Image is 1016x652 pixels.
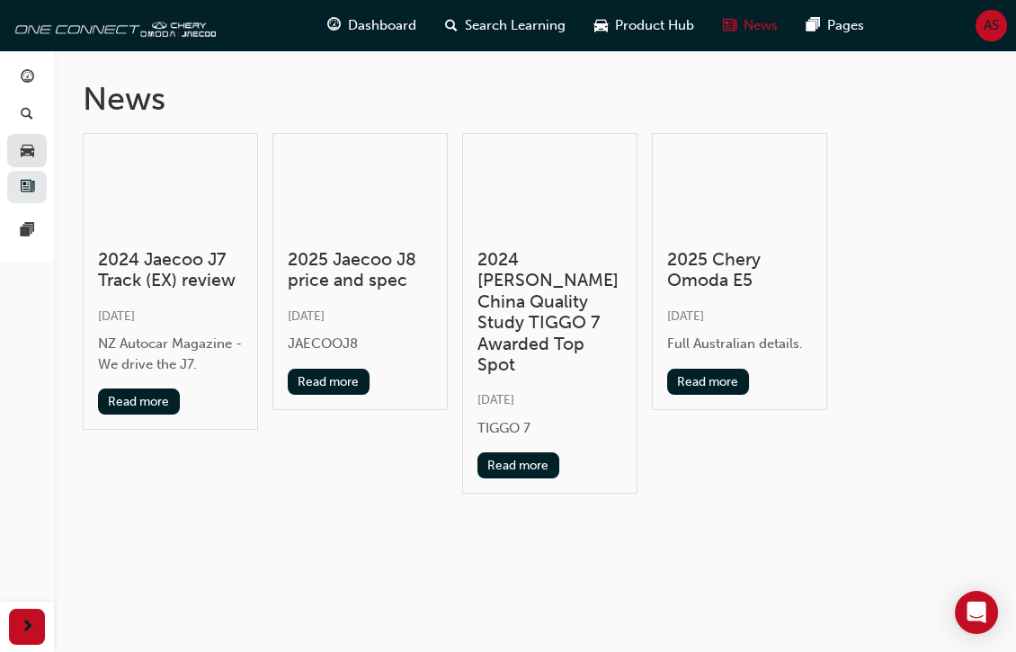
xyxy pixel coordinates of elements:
[462,133,637,495] a: 2024 [PERSON_NAME] China Quality Study TIGGO 7 Awarded Top Spot[DATE]TIGGO 7Read more
[667,334,812,354] div: Full Australian details.
[477,249,622,375] h3: 2024 [PERSON_NAME] China Quality Study TIGGO 7 Awarded Top Spot
[272,133,448,410] a: 2025 Jaecoo J8 price and spec[DATE]JAECOOJ8Read more
[955,591,998,634] div: Open Intercom Messenger
[792,7,878,44] a: pages-iconPages
[580,7,709,44] a: car-iconProduct Hub
[465,15,566,36] span: Search Learning
[667,308,704,324] span: [DATE]
[288,308,325,324] span: [DATE]
[9,7,216,43] img: oneconnect
[83,133,258,431] a: 2024 Jaecoo J7 Track (EX) review[DATE]NZ Autocar Magazine - We drive the J7.Read more
[21,107,33,123] span: search-icon
[98,389,180,415] button: Read more
[723,14,736,37] span: news-icon
[348,15,416,36] span: Dashboard
[21,180,34,196] span: news-icon
[288,334,432,354] div: JAECOOJ8
[652,133,827,410] a: 2025 Chery Omoda E5[DATE]Full Australian details.Read more
[98,334,243,374] div: NZ Autocar Magazine - We drive the J7.
[827,15,864,36] span: Pages
[288,249,432,291] h3: 2025 Jaecoo J8 price and spec
[594,14,608,37] span: car-icon
[327,14,341,37] span: guage-icon
[313,7,431,44] a: guage-iconDashboard
[21,143,34,159] span: car-icon
[477,392,514,407] span: [DATE]
[667,249,812,291] h3: 2025 Chery Omoda E5
[744,15,778,36] span: News
[984,15,999,36] span: AS
[709,7,792,44] a: news-iconNews
[21,616,34,639] span: next-icon
[83,79,987,119] h1: News
[477,418,622,439] div: TIGGO 7
[615,15,694,36] span: Product Hub
[21,70,34,86] span: guage-icon
[98,249,243,291] h3: 2024 Jaecoo J7 Track (EX) review
[445,14,458,37] span: search-icon
[976,10,1007,41] button: AS
[667,369,749,395] button: Read more
[807,14,820,37] span: pages-icon
[477,452,559,478] button: Read more
[21,223,34,239] span: pages-icon
[288,369,370,395] button: Read more
[431,7,580,44] a: search-iconSearch Learning
[98,308,135,324] span: [DATE]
